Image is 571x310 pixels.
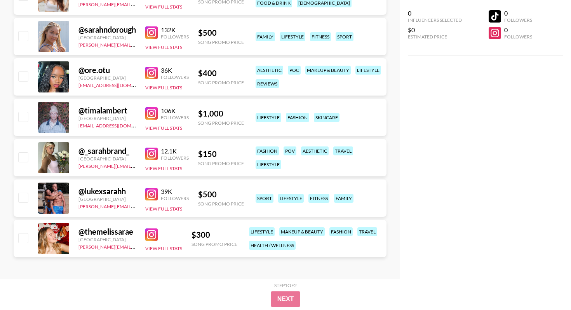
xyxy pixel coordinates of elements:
[504,34,532,40] div: Followers
[198,190,244,199] div: $ 500
[145,26,158,39] img: Instagram
[78,227,136,237] div: @ themelissarae
[161,74,189,80] div: Followers
[145,206,182,212] button: View Full Stats
[333,146,353,155] div: travel
[145,228,158,241] img: Instagram
[256,32,275,41] div: family
[145,165,182,171] button: View Full Stats
[78,146,136,156] div: @ _sarahbrand_
[256,160,281,169] div: lifestyle
[357,227,377,236] div: travel
[271,291,300,307] button: Next
[78,242,193,250] a: [PERSON_NAME][EMAIL_ADDRESS][DOMAIN_NAME]
[78,115,136,121] div: [GEOGRAPHIC_DATA]
[198,109,244,118] div: $ 1,000
[256,194,273,203] div: sport
[78,162,230,169] a: [PERSON_NAME][EMAIL_ADDRESS][PERSON_NAME][DOMAIN_NAME]
[78,202,193,209] a: [PERSON_NAME][EMAIL_ADDRESS][DOMAIN_NAME]
[198,201,244,207] div: Song Promo Price
[145,246,182,251] button: View Full Stats
[161,107,189,115] div: 106K
[249,241,296,250] div: health / wellness
[161,195,189,201] div: Followers
[284,146,296,155] div: pov
[78,65,136,75] div: @ ore.otu
[504,17,532,23] div: Followers
[78,40,193,48] a: [PERSON_NAME][EMAIL_ADDRESS][DOMAIN_NAME]
[145,85,182,91] button: View Full Stats
[78,121,157,129] a: [EMAIL_ADDRESS][DOMAIN_NAME]
[288,66,301,75] div: poc
[161,66,189,74] div: 36K
[256,146,279,155] div: fashion
[78,106,136,115] div: @ timalambert
[161,155,189,161] div: Followers
[145,148,158,160] img: Instagram
[78,25,136,35] div: @ sarahndorough
[310,32,331,41] div: fitness
[78,156,136,162] div: [GEOGRAPHIC_DATA]
[198,160,244,166] div: Song Promo Price
[278,194,304,203] div: lifestyle
[161,26,189,34] div: 132K
[408,9,462,17] div: 0
[249,227,275,236] div: lifestyle
[78,35,136,40] div: [GEOGRAPHIC_DATA]
[161,115,189,120] div: Followers
[329,227,353,236] div: fashion
[355,66,381,75] div: lifestyle
[314,113,339,122] div: skincare
[198,120,244,126] div: Song Promo Price
[78,196,136,202] div: [GEOGRAPHIC_DATA]
[408,34,462,40] div: Estimated Price
[78,75,136,81] div: [GEOGRAPHIC_DATA]
[198,39,244,45] div: Song Promo Price
[308,194,329,203] div: fitness
[191,241,237,247] div: Song Promo Price
[78,81,157,88] a: [EMAIL_ADDRESS][DOMAIN_NAME]
[145,188,158,200] img: Instagram
[145,107,158,120] img: Instagram
[280,32,305,41] div: lifestyle
[78,186,136,196] div: @ lukexsarahh
[274,282,297,288] div: Step 1 of 2
[256,79,279,88] div: reviews
[145,44,182,50] button: View Full Stats
[191,230,237,240] div: $ 300
[161,147,189,155] div: 12.1K
[408,26,462,34] div: $0
[161,34,189,40] div: Followers
[198,28,244,38] div: $ 500
[504,9,532,17] div: 0
[198,80,244,85] div: Song Promo Price
[145,67,158,79] img: Instagram
[145,125,182,131] button: View Full Stats
[145,4,182,10] button: View Full Stats
[336,32,353,41] div: sport
[256,113,281,122] div: lifestyle
[198,68,244,78] div: $ 400
[279,227,325,236] div: makeup & beauty
[78,237,136,242] div: [GEOGRAPHIC_DATA]
[305,66,351,75] div: makeup & beauty
[161,188,189,195] div: 39K
[256,66,283,75] div: aesthetic
[198,149,244,159] div: $ 150
[286,113,309,122] div: fashion
[408,17,462,23] div: Influencers Selected
[334,194,353,203] div: family
[504,26,532,34] div: 0
[301,146,329,155] div: aesthetic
